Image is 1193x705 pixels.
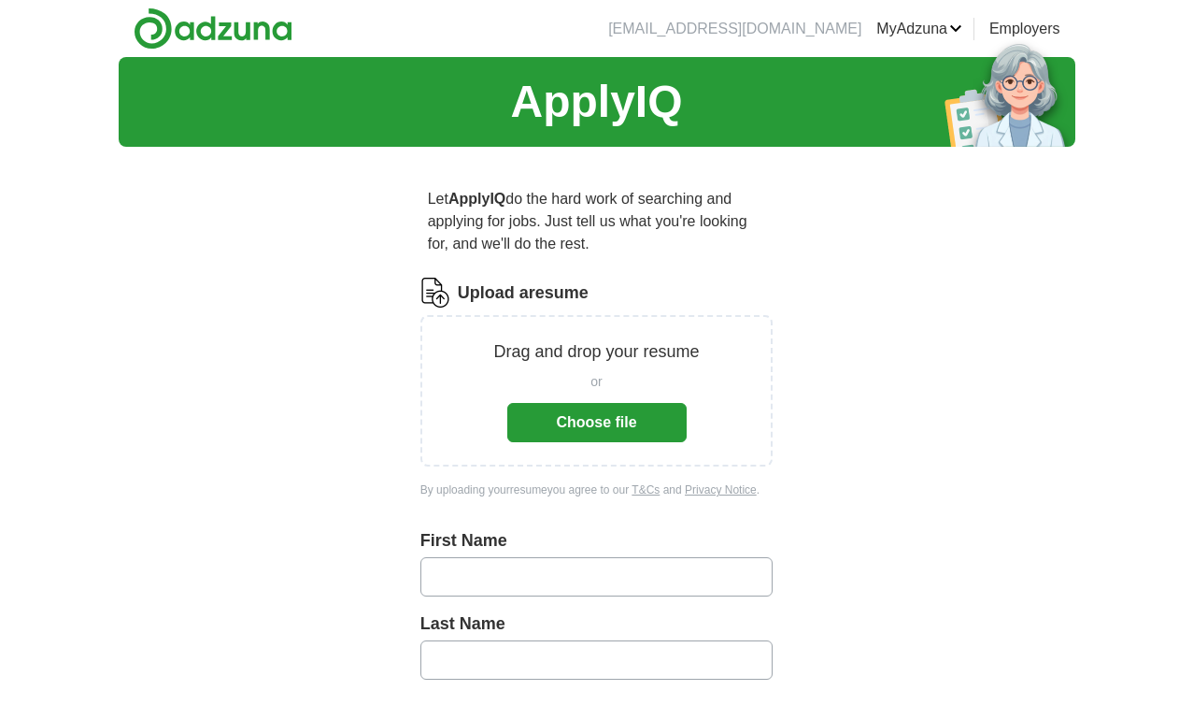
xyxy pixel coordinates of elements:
[448,191,505,207] strong: ApplyIQ
[608,18,861,40] li: [EMAIL_ADDRESS][DOMAIN_NAME]
[989,18,1060,40] a: Employers
[876,18,962,40] a: MyAdzuna
[685,483,757,496] a: Privacy Notice
[507,403,687,442] button: Choose file
[420,528,774,554] label: First Name
[493,339,699,365] p: Drag and drop your resume
[420,611,774,637] label: Last Name
[420,482,774,498] div: By uploading your resume you agree to our and .
[632,483,660,496] a: T&Cs
[590,372,602,392] span: or
[420,278,450,308] img: CV Icon
[134,7,292,50] img: Adzuna logo
[420,180,774,263] p: Let do the hard work of searching and applying for jobs. Just tell us what you're looking for, an...
[510,68,682,136] h1: ApplyIQ
[458,281,589,306] label: Upload a resume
